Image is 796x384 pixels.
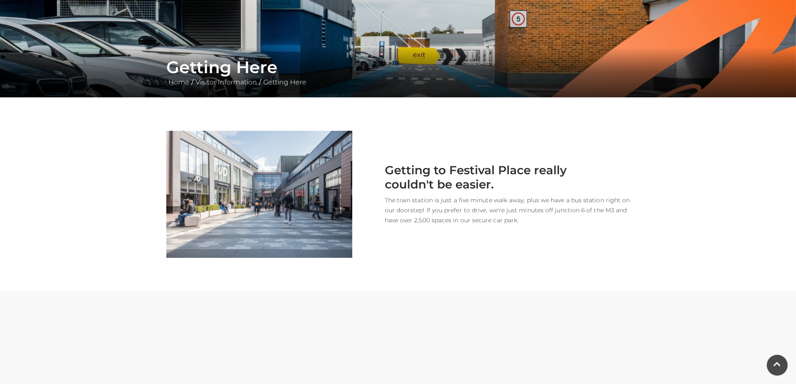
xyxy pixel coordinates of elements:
[193,78,259,86] a: Visitor Information
[261,78,308,86] a: Getting Here
[365,163,574,191] h2: Getting to Festival Place really couldn't be easier.
[166,78,191,86] a: Home
[160,57,636,87] div: / /
[166,57,630,77] h1: Getting Here
[365,195,630,225] p: The train station is just a five minute walk away, plus we have a bus station right on our doorst...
